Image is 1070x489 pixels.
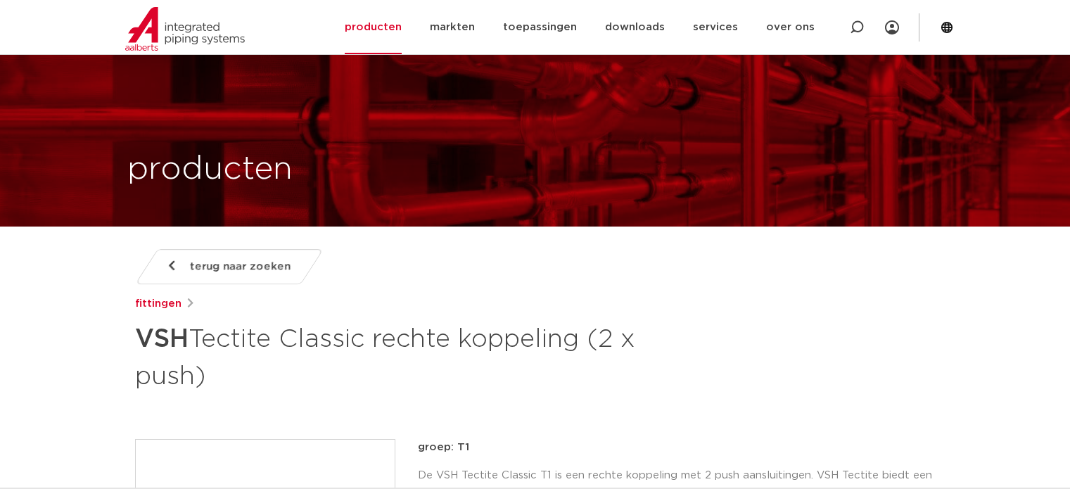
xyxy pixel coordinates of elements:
[135,326,189,352] strong: VSH
[418,439,936,456] p: groep: T1
[135,296,181,312] a: fittingen
[190,255,291,278] span: terug naar zoeken
[127,147,293,192] h1: producten
[135,318,663,394] h1: Tectite Classic rechte koppeling (2 x push)
[134,249,323,284] a: terug naar zoeken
